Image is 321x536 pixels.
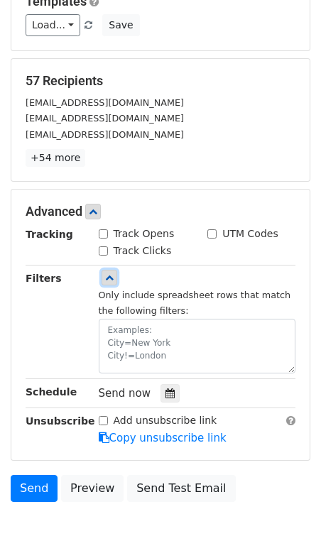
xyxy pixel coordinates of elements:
[222,226,278,241] label: UTM Codes
[26,73,295,89] h5: 57 Recipients
[102,14,139,36] button: Save
[26,386,77,398] strong: Schedule
[26,229,73,240] strong: Tracking
[99,432,227,444] a: Copy unsubscribe link
[26,273,62,284] strong: Filters
[99,387,151,400] span: Send now
[250,468,321,536] div: Widget de chat
[26,129,184,140] small: [EMAIL_ADDRESS][DOMAIN_NAME]
[114,244,172,258] label: Track Clicks
[26,97,184,108] small: [EMAIL_ADDRESS][DOMAIN_NAME]
[250,468,321,536] iframe: Chat Widget
[127,475,235,502] a: Send Test Email
[114,413,217,428] label: Add unsubscribe link
[26,14,80,36] a: Load...
[26,113,184,124] small: [EMAIL_ADDRESS][DOMAIN_NAME]
[26,415,95,427] strong: Unsubscribe
[26,204,295,219] h5: Advanced
[99,290,291,317] small: Only include spreadsheet rows that match the following filters:
[114,226,175,241] label: Track Opens
[11,475,58,502] a: Send
[26,149,85,167] a: +54 more
[61,475,124,502] a: Preview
